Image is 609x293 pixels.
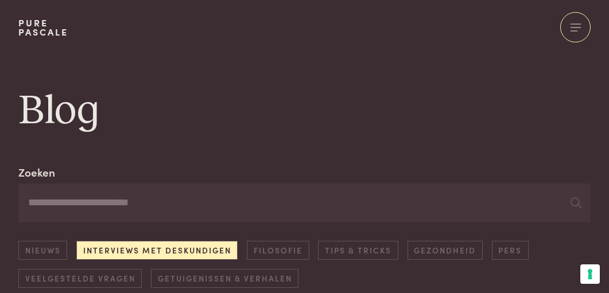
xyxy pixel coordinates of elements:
[151,269,298,288] a: Getuigenissen & Verhalen
[18,269,142,288] a: Veelgestelde vragen
[18,164,55,181] label: Zoeken
[18,241,67,260] a: Nieuws
[580,264,600,284] button: Uw voorkeuren voor toestemming voor trackingtechnologieën
[76,241,238,260] a: Interviews met deskundigen
[408,241,483,260] a: Gezondheid
[247,241,309,260] a: Filosofie
[492,241,529,260] a: Pers
[318,241,398,260] a: Tips & Tricks
[18,18,68,37] a: PurePascale
[18,85,591,137] h1: Blog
